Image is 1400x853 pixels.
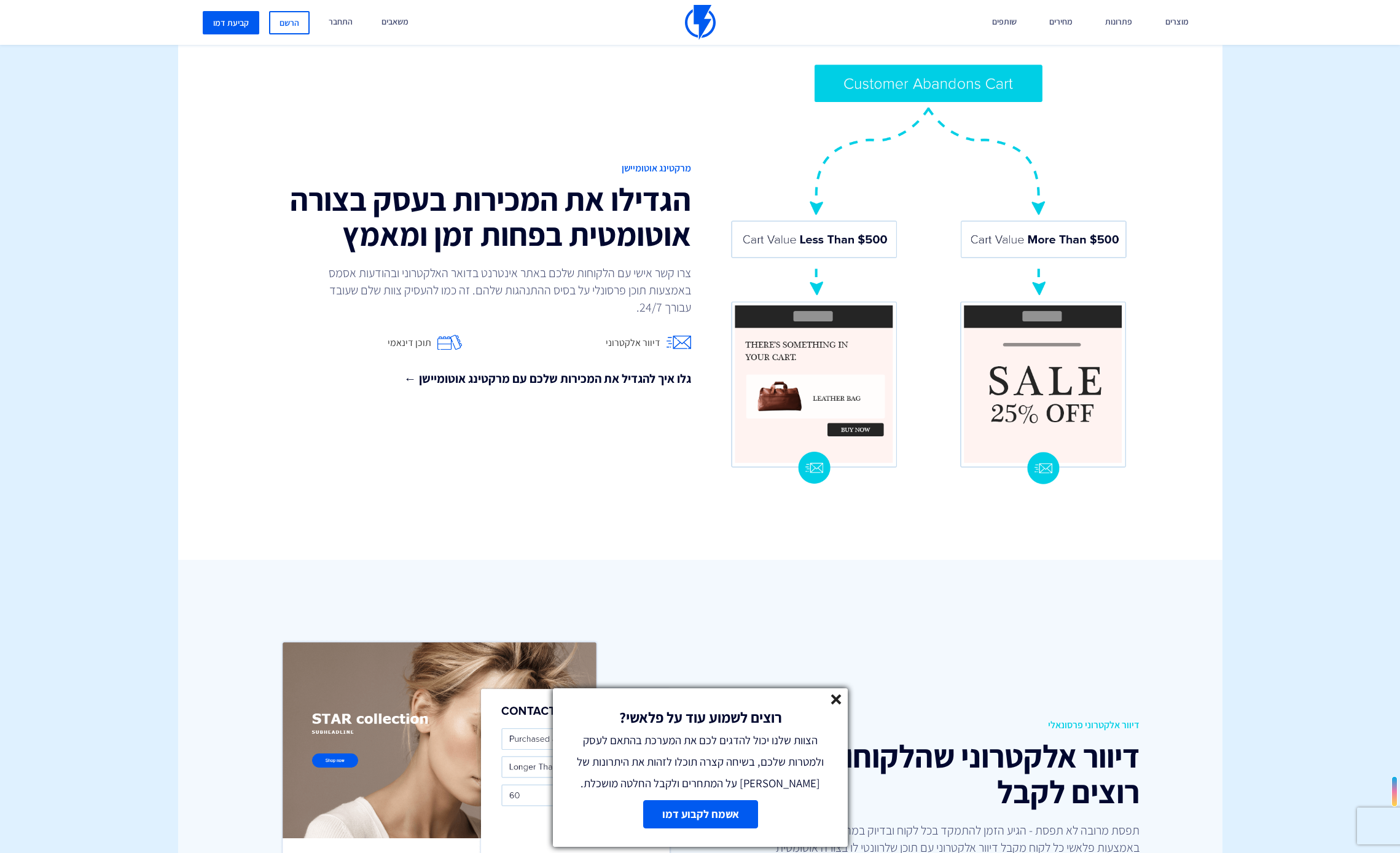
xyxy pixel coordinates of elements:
span: דיוור אלקטרוני פרסונאלי [710,718,1140,733]
h2: דיוור אלקטרוני שהלקוחות שלכם רוצים לקבל [710,739,1140,809]
span: דיוור אלקטרוני [606,336,660,350]
h2: הגדילו את המכירות בעסק בצורה אוטומטית בפחות זמן ומאמץ [252,182,691,252]
span: תוכן דינאמי [388,336,431,350]
a: גלו איך להגדיל את המכירות שלכם עם מרקטינג אוטומיישן ← [252,370,691,388]
span: מרקטינג אוטומיישן [252,162,691,176]
p: צרו קשר אישי עם הלקוחות שלכם באתר אינטרנט בדואר האלקטרוני ובהודעות אסמס באמצעות תוכן פרסונלי על ב... [323,264,691,316]
a: קביעת דמו [203,11,259,34]
a: הרשם [269,11,310,34]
